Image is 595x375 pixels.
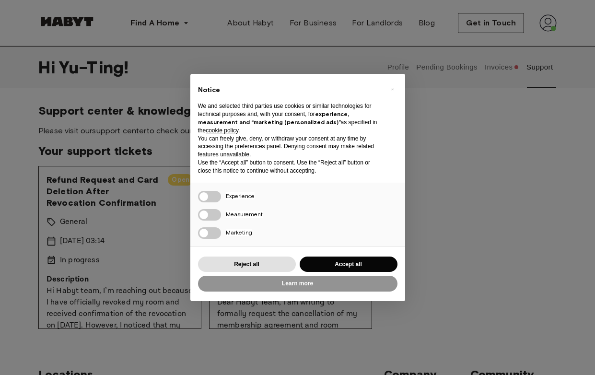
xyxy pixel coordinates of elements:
[226,192,255,199] span: Experience
[385,82,400,97] button: Close this notice
[391,83,394,95] span: ×
[226,229,252,236] span: Marketing
[206,127,238,134] a: cookie policy
[198,159,382,175] p: Use the “Accept all” button to consent. Use the “Reject all” button or close this notice to conti...
[198,276,397,292] button: Learn more
[198,85,382,95] h2: Notice
[198,257,296,272] button: Reject all
[198,135,382,159] p: You can freely give, deny, or withdraw your consent at any time by accessing the preferences pane...
[226,211,263,218] span: Measurement
[198,102,382,134] p: We and selected third parties use cookies or similar technologies for technical purposes and, wit...
[198,110,349,126] strong: experience, measurement and “marketing (personalized ads)”
[300,257,397,272] button: Accept all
